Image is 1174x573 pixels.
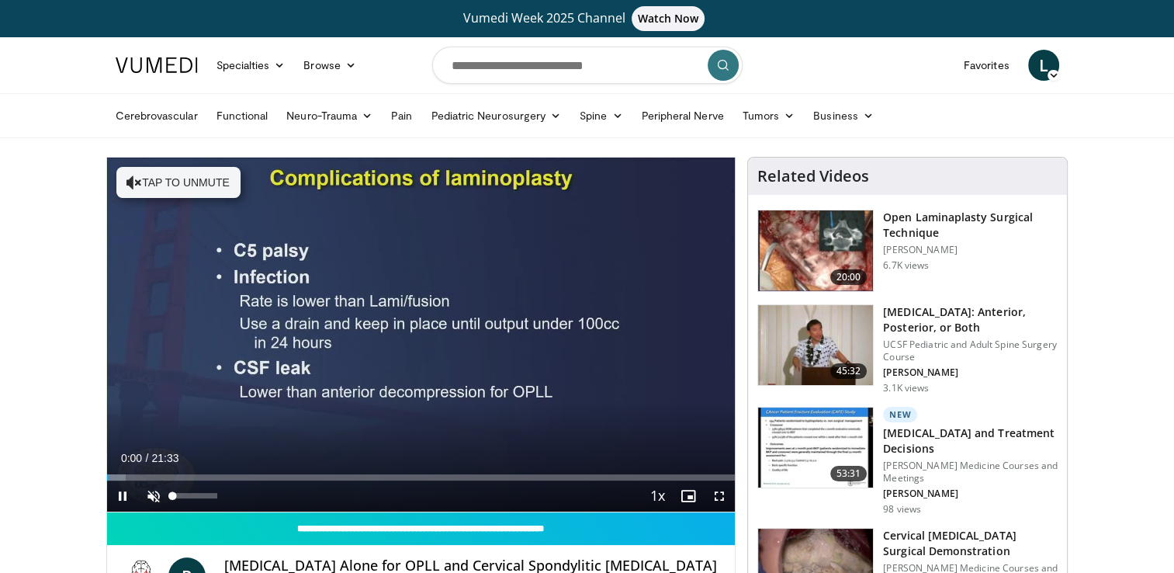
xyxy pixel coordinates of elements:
[121,452,142,464] span: 0:00
[382,100,421,131] a: Pain
[757,167,869,186] h4: Related Videos
[116,57,198,73] img: VuMedi Logo
[138,481,169,512] button: Unmute
[421,100,570,131] a: Pediatric Neurosurgery
[883,210,1058,241] h3: Open Laminaplasty Surgical Technique
[642,481,673,512] button: Playback Rate
[883,425,1058,457] h3: [MEDICAL_DATA] and Treatment Decisions
[106,100,207,131] a: Cerebrovascular
[1028,50,1059,81] a: L
[883,304,1058,335] h3: [MEDICAL_DATA]: Anterior, Posterior, or Both
[632,6,705,31] span: Watch Now
[704,481,735,512] button: Fullscreen
[118,6,1057,31] a: Vumedi Week 2025 ChannelWatch Now
[804,100,883,131] a: Business
[107,158,736,512] video-js: Video Player
[173,493,217,498] div: Volume Level
[830,269,868,285] span: 20:00
[570,100,632,131] a: Spine
[883,382,929,394] p: 3.1K views
[757,304,1058,394] a: 45:32 [MEDICAL_DATA]: Anterior, Posterior, or Both UCSF Pediatric and Adult Spine Surgery Course ...
[830,363,868,379] span: 45:32
[883,259,929,272] p: 6.7K views
[294,50,365,81] a: Browse
[883,528,1058,559] h3: Cervical [MEDICAL_DATA] Surgical Demonstration
[733,100,805,131] a: Tumors
[830,466,868,481] span: 53:31
[758,210,873,291] img: hell_1.png.150x105_q85_crop-smart_upscale.jpg
[632,100,733,131] a: Peripheral Nerve
[757,407,1058,516] a: 53:31 New [MEDICAL_DATA] and Treatment Decisions [PERSON_NAME] Medicine Courses and Meetings [PER...
[954,50,1019,81] a: Favorites
[107,474,736,481] div: Progress Bar
[107,481,138,512] button: Pause
[757,210,1058,292] a: 20:00 Open Laminaplasty Surgical Technique [PERSON_NAME] 6.7K views
[207,100,278,131] a: Functional
[883,488,1058,500] p: [PERSON_NAME]
[883,244,1058,256] p: [PERSON_NAME]
[146,452,149,464] span: /
[883,339,1058,363] p: UCSF Pediatric and Adult Spine Surgery Course
[883,366,1058,379] p: [PERSON_NAME]
[758,408,873,488] img: 37a1ca3d-d002-4404-841e-646848b90b5b.150x105_q85_crop-smart_upscale.jpg
[758,305,873,386] img: 39881e2b-1492-44db-9479-cec6abaf7e70.150x105_q85_crop-smart_upscale.jpg
[673,481,704,512] button: Enable picture-in-picture mode
[277,100,382,131] a: Neuro-Trauma
[883,460,1058,484] p: [PERSON_NAME] Medicine Courses and Meetings
[151,452,178,464] span: 21:33
[207,50,295,81] a: Specialties
[883,407,917,422] p: New
[883,503,921,516] p: 98 views
[116,167,241,198] button: Tap to unmute
[432,47,743,84] input: Search topics, interventions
